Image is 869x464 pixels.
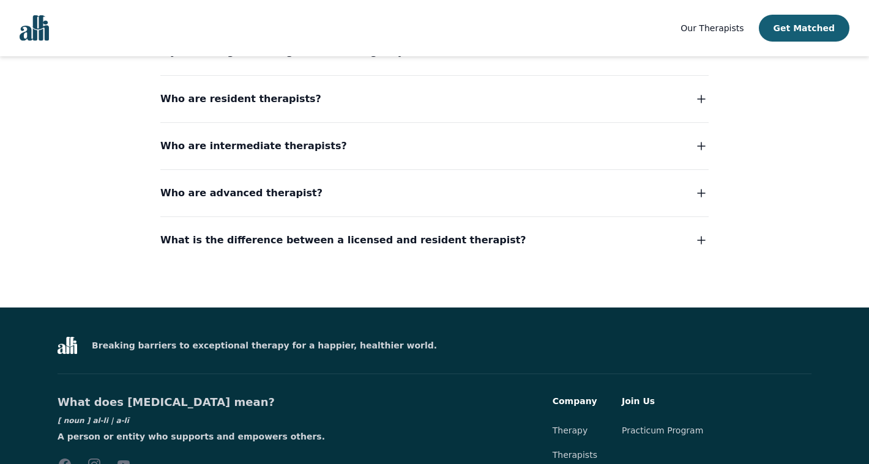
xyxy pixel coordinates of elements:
img: alli logo [20,15,49,41]
a: Our Therapists [681,21,744,35]
h3: Company [553,394,597,408]
h3: Join Us [622,394,703,408]
p: Breaking barriers to exceptional therapy for a happier, healthier world. [77,339,437,352]
span: Our Therapists [681,23,744,33]
span: Who are advanced therapist? [160,185,323,202]
img: Alli Therapy [58,337,77,354]
button: Get Matched [759,15,849,42]
button: What is the difference between a licensed and resident therapist? [160,232,709,249]
a: Therapy [553,425,588,435]
a: Practicum Program [622,425,703,435]
span: Who are resident therapists? [160,90,321,108]
span: Who are intermediate therapists? [160,138,347,155]
span: What is the difference between a licensed and resident therapist? [160,232,526,249]
h5: What does [MEDICAL_DATA] mean? [58,394,275,411]
p: [ noun ] al-li | a-lī [58,416,129,425]
a: Therapists [553,450,597,460]
button: Who are advanced therapist? [160,185,709,202]
p: A person or entity who supports and empowers others. [58,430,325,443]
button: Who are intermediate therapists? [160,138,709,155]
button: Who are resident therapists? [160,90,709,108]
